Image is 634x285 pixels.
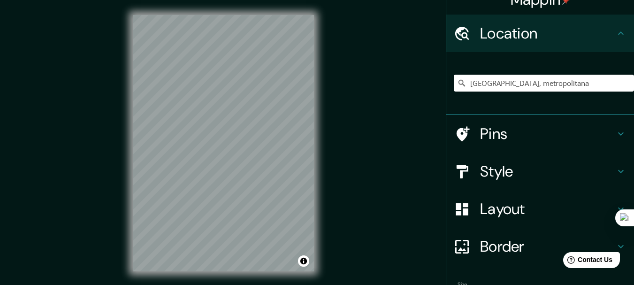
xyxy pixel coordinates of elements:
h4: Border [480,237,615,256]
h4: Pins [480,124,615,143]
input: Pick your city or area [454,75,634,92]
iframe: Help widget launcher [550,248,624,275]
div: Style [446,153,634,190]
div: Border [446,228,634,265]
h4: Layout [480,200,615,218]
canvas: Map [133,15,314,271]
button: Toggle attribution [298,255,309,267]
div: Layout [446,190,634,228]
h4: Style [480,162,615,181]
div: Pins [446,115,634,153]
div: Location [446,15,634,52]
h4: Location [480,24,615,43]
